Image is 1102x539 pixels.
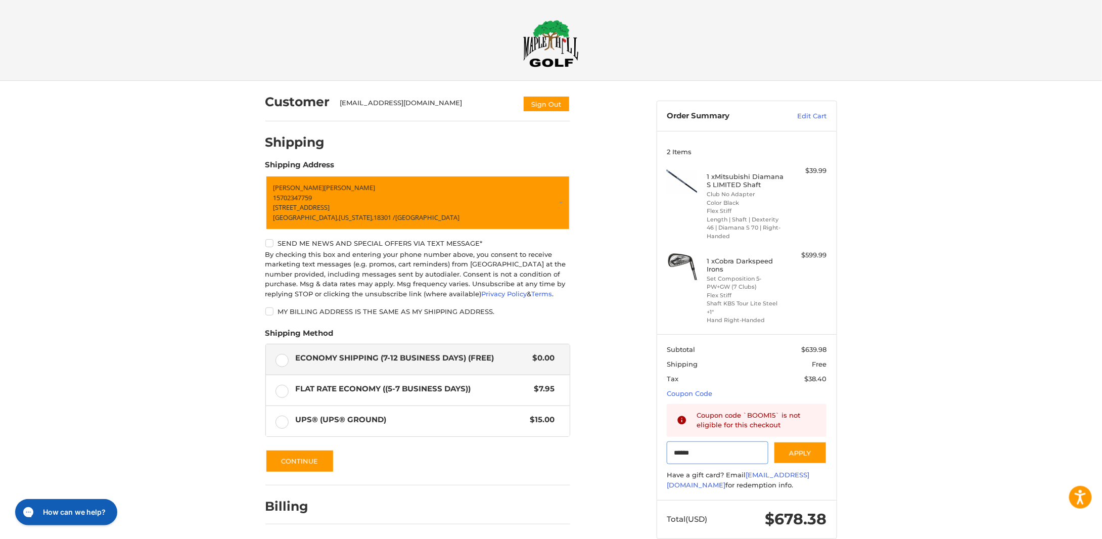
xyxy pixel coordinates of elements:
span: Total (USD) [667,514,707,524]
div: $39.99 [787,166,826,176]
span: [PERSON_NAME] [324,183,375,192]
span: Economy Shipping (7-12 Business Days) (Free) [295,352,528,364]
span: [PERSON_NAME] [273,183,324,192]
label: Send me news and special offers via text message* [265,239,570,247]
legend: Shipping Address [265,159,335,175]
span: [GEOGRAPHIC_DATA], [273,213,339,222]
span: $639.98 [801,345,826,353]
span: $7.95 [529,383,555,395]
input: Gift Certificate or Coupon Code [667,441,768,464]
h4: 1 x Cobra Darkspeed Irons [707,257,784,274]
legend: Shipping Method [265,328,334,344]
li: Color Black [707,199,784,207]
h2: Billing [265,499,325,514]
a: Enter or select a different address [265,175,570,230]
span: UPS® (UPS® Ground) [295,414,525,426]
li: Hand Right-Handed [707,316,784,325]
li: Flex Stiff [707,291,784,300]
span: 15702347759 [273,193,312,202]
span: $678.38 [765,510,826,528]
h3: Order Summary [667,111,775,121]
span: Tax [667,375,678,383]
div: $599.99 [787,250,826,260]
span: Shipping [667,360,698,368]
h3: 2 Items [667,148,826,156]
span: [STREET_ADDRESS] [273,203,330,212]
iframe: Gorgias live chat messenger [10,496,120,529]
li: Set Composition 5-PW+GW (7 Clubs) [707,275,784,291]
span: [GEOGRAPHIC_DATA] [395,213,460,222]
span: Free [812,360,826,368]
a: Coupon Code [667,389,712,397]
button: Continue [265,450,334,473]
button: Sign Out [523,96,570,112]
li: Flex Stiff [707,207,784,215]
div: Coupon code `BOOM15` is not eligible for this checkout [697,411,817,430]
a: Terms [532,290,553,298]
button: Apply [773,441,827,464]
div: By checking this box and entering your phone number above, you consent to receive marketing text ... [265,250,570,299]
li: Shaft KBS Tour Lite Steel +1" [707,299,784,316]
div: Have a gift card? Email for redemption info. [667,470,826,490]
span: $38.40 [804,375,826,383]
li: Club No Adapter [707,190,784,199]
span: $0.00 [528,352,555,364]
label: My billing address is the same as my shipping address. [265,307,570,316]
div: [EMAIL_ADDRESS][DOMAIN_NAME] [340,98,513,112]
span: Subtotal [667,345,695,353]
li: Length | Shaft | Dexterity 46 | Diamana S 70 | Right-Handed [707,215,784,241]
a: Edit Cart [775,111,826,121]
span: 18301 / [374,213,395,222]
h4: 1 x Mitsubishi Diamana S LIMITED Shaft [707,172,784,189]
span: Flat Rate Economy ((5-7 Business Days)) [295,383,529,395]
h2: Customer [265,94,330,110]
img: Maple Hill Golf [523,20,579,67]
a: Privacy Policy [482,290,527,298]
h2: Shipping [265,134,325,150]
a: [EMAIL_ADDRESS][DOMAIN_NAME] [667,471,809,489]
span: [US_STATE], [339,213,374,222]
span: $15.00 [525,414,555,426]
